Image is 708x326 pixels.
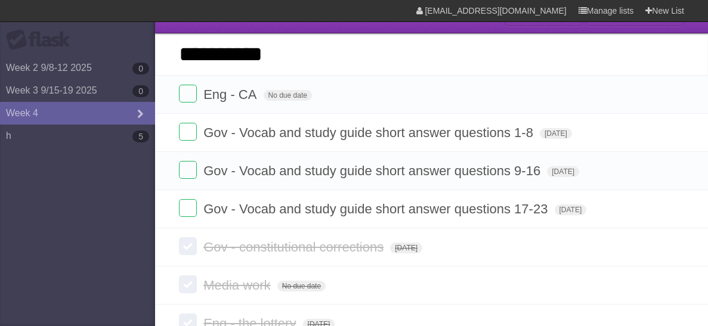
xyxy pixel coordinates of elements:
b: 5 [132,131,149,142]
span: Gov - constitutional corrections [203,240,387,254]
b: 0 [132,85,149,97]
span: Gov - Vocab and study guide short answer questions 9-16 [203,163,543,178]
span: [DATE] [390,243,422,253]
label: Done [179,85,197,103]
span: No due date [277,281,326,291]
span: Gov - Vocab and study guide short answer questions 17-23 [203,201,551,216]
label: Done [179,161,197,179]
label: Done [179,275,197,293]
div: Flask [6,29,78,51]
span: Gov - Vocab and study guide short answer questions 1-8 [203,125,536,140]
b: 0 [132,63,149,74]
span: [DATE] [540,128,572,139]
span: No due date [264,90,312,101]
span: Eng - CA [203,87,259,102]
label: Done [179,123,197,141]
span: Media work [203,278,273,293]
span: [DATE] [547,166,579,177]
label: Done [179,199,197,217]
label: Done [179,237,197,255]
span: [DATE] [555,204,587,215]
